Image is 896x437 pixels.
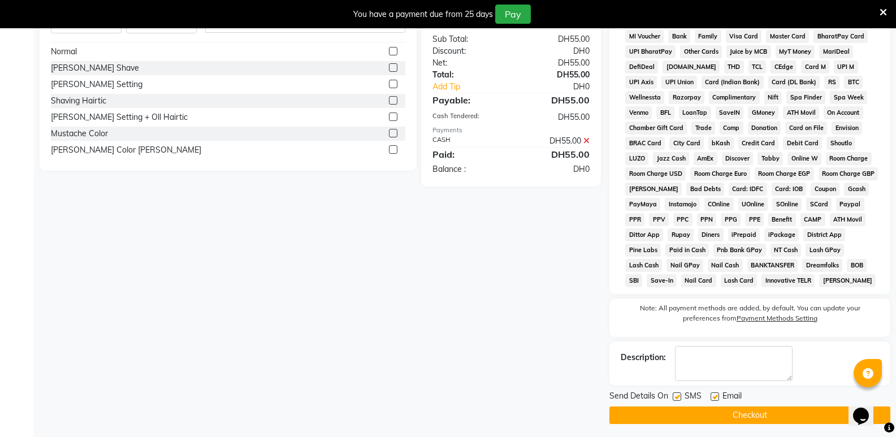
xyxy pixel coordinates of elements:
div: Normal [51,46,77,58]
div: DH55.00 [511,57,598,69]
div: Cash Tendered: [424,111,511,123]
span: Dittor App [625,228,663,241]
div: Discount: [424,45,511,57]
div: Sub Total: [424,33,511,45]
span: Chamber Gift Card [625,122,687,135]
span: Coupon [811,183,839,196]
span: Spa Week [830,91,867,104]
div: Total: [424,69,511,81]
span: Dreamfolks [802,259,842,272]
span: Credit Card [738,137,779,150]
span: District App [803,228,845,241]
span: BOB [847,259,867,272]
span: AmEx [694,152,717,165]
span: Rupay [668,228,694,241]
span: Complimentary [709,91,760,104]
span: Razorpay [669,91,704,104]
span: Trade [691,122,715,135]
span: Card: IOB [772,183,807,196]
span: BANKTANSFER [747,259,798,272]
span: Venmo [625,106,652,119]
span: Tabby [758,152,783,165]
span: Donation [748,122,781,135]
span: Nail Card [681,274,716,287]
span: PPN [697,213,717,226]
span: Online W [787,152,821,165]
span: SMS [685,390,702,404]
span: THD [724,60,744,73]
span: Email [722,390,742,404]
label: Payment Methods Setting [737,313,817,323]
div: CASH [424,135,511,147]
span: NT Cash [771,244,802,257]
span: Shoutlo [826,137,855,150]
span: DefiDeal [625,60,658,73]
span: Innovative TELR [761,274,815,287]
span: UPI BharatPay [625,45,676,58]
button: Pay [495,5,531,24]
div: DH55.00 [511,93,598,107]
div: DH0 [526,81,598,93]
span: Paypal [836,198,864,211]
span: [PERSON_NAME] [625,183,682,196]
span: Nift [764,91,782,104]
span: SBI [625,274,642,287]
span: PPV [649,213,669,226]
div: DH55.00 [511,148,598,161]
div: [PERSON_NAME] Setting + Oll Hairtic [51,111,188,123]
span: UPI Union [661,76,697,89]
span: MariDeal [819,45,853,58]
span: BTC [844,76,863,89]
span: CAMP [800,213,825,226]
span: PPE [745,213,764,226]
div: DH55.00 [511,111,598,123]
span: Discover [722,152,754,165]
span: Diners [698,228,724,241]
span: Nail Cash [708,259,743,272]
span: Pine Labs [625,244,661,257]
span: Jazz Cash [653,152,689,165]
span: Room Charge USD [625,167,686,180]
span: PPG [721,213,741,226]
span: Card (Indian Bank) [702,76,764,89]
span: Spa Finder [786,91,825,104]
span: Lash Cash [625,259,662,272]
div: [PERSON_NAME] Color [PERSON_NAME] [51,144,201,156]
span: Family [695,30,721,43]
span: Wellnessta [625,91,664,104]
span: City Card [669,137,704,150]
div: Paid: [424,148,511,161]
button: Checkout [609,406,890,424]
div: Balance : [424,163,511,175]
span: TCL [748,60,767,73]
span: UPI M [834,60,858,73]
label: Note: All payment methods are added, by default. You can update your preferences from [621,303,879,328]
span: Benefit [768,213,796,226]
span: Comp [720,122,743,135]
span: Visa Card [726,30,762,43]
span: Card on File [785,122,827,135]
div: DH55.00 [511,69,598,81]
span: Bank [668,30,690,43]
span: Bad Debts [686,183,724,196]
span: Room Charge EGP [755,167,814,180]
span: CEdge [771,60,797,73]
span: Room Charge Euro [690,167,750,180]
span: Pnb Bank GPay [713,244,766,257]
div: DH55.00 [511,33,598,45]
div: Description: [621,352,666,364]
span: SaveIN [716,106,744,119]
span: Juice by MCB [726,45,771,58]
span: MyT Money [776,45,815,58]
span: Save-In [647,274,677,287]
span: PayMaya [625,198,660,211]
div: Payments [432,126,590,135]
span: Lash Card [721,274,758,287]
span: Lash GPay [806,244,844,257]
span: UPI Axis [625,76,657,89]
span: Other Cards [680,45,722,58]
div: DH0 [511,163,598,175]
span: Debit Card [783,137,822,150]
a: Add Tip [424,81,526,93]
span: LoanTap [679,106,711,119]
